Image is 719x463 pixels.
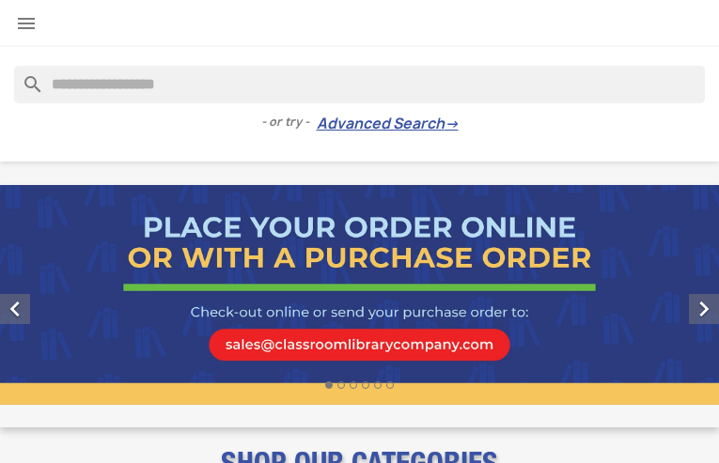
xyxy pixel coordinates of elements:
i:  [15,12,38,35]
i:  [689,294,719,324]
i: search [14,66,37,88]
span: - or try - [261,113,317,131]
a: Advanced Search→ [317,115,459,133]
input: Search [14,66,705,103]
span: → [445,115,459,133]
